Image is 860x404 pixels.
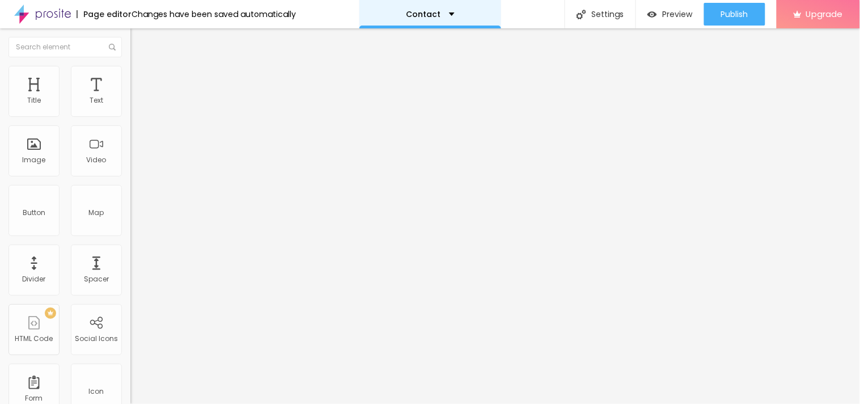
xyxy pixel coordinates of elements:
div: Title [27,96,41,104]
input: Search element [9,37,122,57]
div: Form [26,394,43,402]
div: Social Icons [75,335,118,343]
div: Button [23,216,45,224]
div: Image [23,156,46,164]
p: Contact [406,10,440,18]
iframe: Editor [130,28,860,404]
div: HTML Code [15,335,53,343]
div: Icon [89,394,104,402]
span: Publish [721,10,748,19]
button: Preview [636,3,704,26]
div: Divider [23,275,46,283]
button: Publish [704,3,765,26]
div: Map [89,216,104,224]
div: Video [87,156,107,164]
div: Spacer [84,275,109,283]
img: view-1.svg [647,10,657,19]
span: Preview [663,10,693,19]
div: Page editor [77,10,132,18]
div: Text [90,96,103,104]
img: Icone [109,44,116,51]
img: Icone [577,10,586,19]
div: Changes have been saved automatically [132,10,296,18]
span: Upgrade [806,9,843,19]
